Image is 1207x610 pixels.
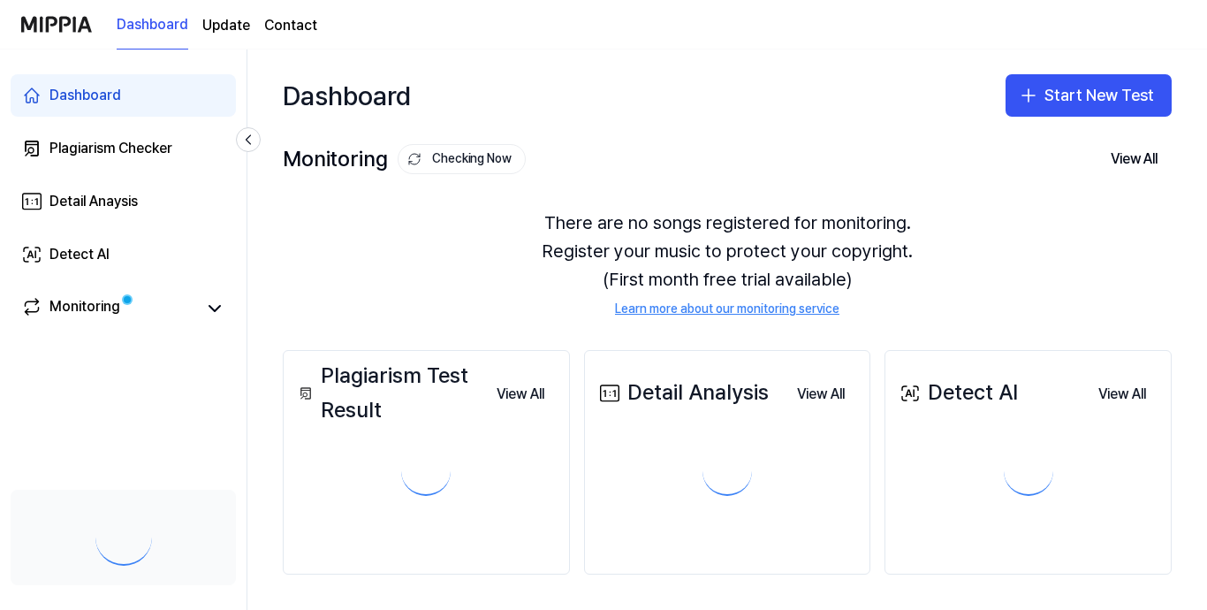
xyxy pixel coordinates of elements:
[398,144,526,174] button: Checking Now
[1084,377,1160,412] button: View All
[482,377,558,412] button: View All
[11,127,236,170] a: Plagiarism Checker
[283,67,411,124] div: Dashboard
[11,233,236,276] a: Detect AI
[283,187,1172,339] div: There are no songs registered for monitoring. Register your music to protect your copyright. (Fir...
[1097,141,1172,177] button: View All
[49,191,138,212] div: Detail Anaysis
[896,376,1018,409] div: Detect AI
[11,180,236,223] a: Detail Anaysis
[264,15,317,36] a: Contact
[294,359,482,427] div: Plagiarism Test Result
[482,375,558,412] a: View All
[783,377,859,412] button: View All
[21,296,197,321] a: Monitoring
[49,244,110,265] div: Detect AI
[596,376,769,409] div: Detail Analysis
[202,15,250,36] a: Update
[615,301,839,318] a: Learn more about our monitoring service
[117,1,188,50] a: Dashboard
[49,138,172,159] div: Plagiarism Checker
[1084,375,1160,412] a: View All
[283,142,526,176] div: Monitoring
[783,375,859,412] a: View All
[1006,74,1172,117] button: Start New Test
[11,74,236,117] a: Dashboard
[49,296,120,321] div: Monitoring
[49,85,121,106] div: Dashboard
